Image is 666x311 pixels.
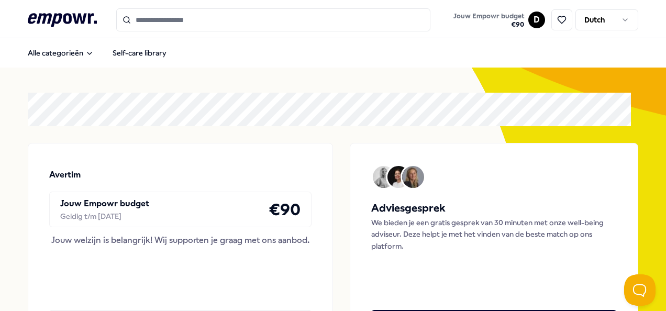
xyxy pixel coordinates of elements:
button: D [528,12,545,28]
span: € 90 [453,20,524,29]
p: Jouw Empowr budget [60,197,149,210]
span: Jouw Empowr budget [453,12,524,20]
h5: Adviesgesprek [371,200,617,217]
div: Geldig t/m [DATE] [60,210,149,222]
h4: € 90 [269,196,301,223]
img: Avatar [373,166,395,188]
button: Jouw Empowr budget€90 [451,10,526,31]
a: Self-care library [104,42,175,63]
a: Jouw Empowr budget€90 [449,9,528,31]
div: Jouw welzijn is belangrijk! Wij supporten je graag met ons aanbod. [49,234,312,247]
button: Alle categorieën [19,42,102,63]
p: Avertim [49,168,81,182]
input: Search for products, categories or subcategories [116,8,430,31]
img: Avatar [387,166,409,188]
iframe: Help Scout Beacon - Open [624,274,656,306]
img: Avatar [402,166,424,188]
nav: Main [19,42,175,63]
p: We bieden je een gratis gesprek van 30 minuten met onze well-being adviseur. Deze helpt je met he... [371,217,617,252]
